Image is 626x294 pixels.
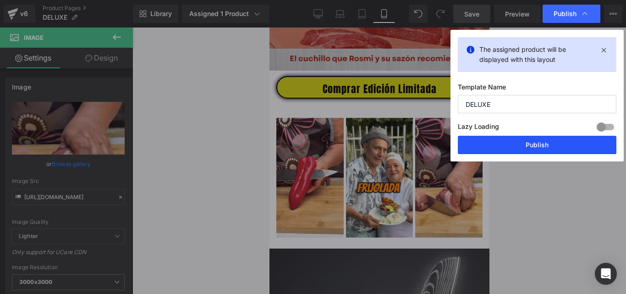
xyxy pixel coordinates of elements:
div: Open Intercom Messenger [595,263,617,285]
label: Lazy Loading [458,121,499,136]
span: Publish [554,10,577,18]
span: Comprar Edición Limitada [53,55,167,67]
p: The assigned product will be displayed with this layout [479,44,595,65]
a: Comprar Edición Limitada [7,49,213,71]
button: Publish [458,136,616,154]
label: Template Name [458,83,616,95]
